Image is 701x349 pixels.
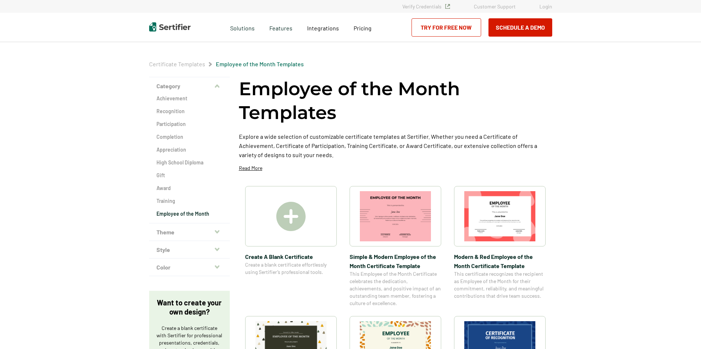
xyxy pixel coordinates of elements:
[307,23,339,32] a: Integrations
[445,4,450,9] img: Verified
[156,159,222,166] a: High School Diploma
[454,252,546,270] span: Modern & Red Employee of the Month Certificate Template
[149,223,230,241] button: Theme
[269,23,292,32] span: Features
[354,25,372,31] span: Pricing
[156,146,222,153] a: Appreciation
[149,60,205,67] a: Certificate Templates
[149,95,230,223] div: Category
[412,18,481,37] a: Try for Free Now
[350,252,441,270] span: Simple & Modern Employee of the Month Certificate Template
[276,202,306,231] img: Create A Blank Certificate
[149,60,205,68] span: Certificate Templates
[239,77,552,125] h1: Employee of the Month Templates
[464,191,535,241] img: Modern & Red Employee of the Month Certificate Template
[149,241,230,259] button: Style
[245,252,337,261] span: Create A Blank Certificate
[156,120,222,128] a: Participation
[149,259,230,276] button: Color
[354,23,372,32] a: Pricing
[156,210,222,218] a: Employee of the Month
[539,3,552,10] a: Login
[216,60,304,67] a: Employee of the Month Templates
[239,164,262,172] p: Read More
[156,172,222,179] a: Gift
[350,270,441,307] span: This Employee of the Month Certificate celebrates the dedication, achievements, and positive impa...
[156,197,222,205] a: Training
[156,95,222,102] a: Achievement
[245,261,337,276] span: Create a blank certificate effortlessly using Sertifier’s professional tools.
[454,270,546,300] span: This certificate recognizes the recipient as Employee of the Month for their commitment, reliabil...
[156,298,222,316] p: Want to create your own design?
[230,23,255,32] span: Solutions
[156,108,222,115] a: Recognition
[350,186,441,307] a: Simple & Modern Employee of the Month Certificate TemplateSimple & Modern Employee of the Month C...
[216,60,304,68] span: Employee of the Month Templates
[402,3,450,10] a: Verify Credentials
[149,60,304,68] div: Breadcrumb
[360,191,431,241] img: Simple & Modern Employee of the Month Certificate Template
[156,133,222,141] a: Completion
[156,185,222,192] a: Award
[149,77,230,95] button: Category
[149,22,191,31] img: Sertifier | Digital Credentialing Platform
[307,25,339,31] span: Integrations
[474,3,516,10] a: Customer Support
[454,186,546,307] a: Modern & Red Employee of the Month Certificate TemplateModern & Red Employee of the Month Certifi...
[239,132,552,159] p: Explore a wide selection of customizable certificate templates at Sertifier. Whether you need a C...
